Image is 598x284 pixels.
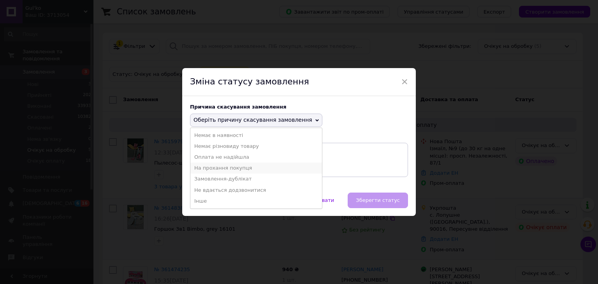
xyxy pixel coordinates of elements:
[190,196,322,207] li: Інше
[401,75,408,88] span: ×
[190,174,322,184] li: Замовлення-дублікат
[190,163,322,174] li: На прохання покупця
[190,104,408,110] div: Причина скасування замовлення
[182,68,416,96] div: Зміна статусу замовлення
[190,141,322,152] li: Немає різновиду товару
[193,117,312,123] span: Оберіть причину скасування замовлення
[190,152,322,163] li: Оплата не надійшла
[190,130,322,141] li: Немає в наявності
[190,185,322,196] li: Не вдається додзвонитися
